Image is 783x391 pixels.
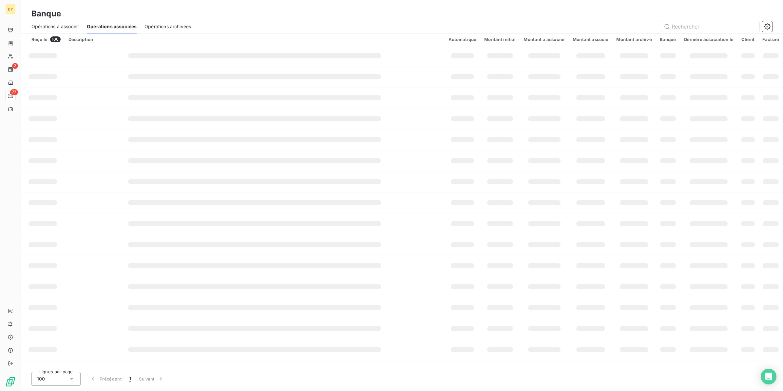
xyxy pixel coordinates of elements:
div: Description [68,37,441,42]
span: 77 [10,89,18,95]
input: Rechercher [661,21,759,32]
h3: Banque [31,8,61,20]
div: Montant initial [484,37,516,42]
span: 2 [12,63,18,69]
div: Dernière association le [684,37,734,42]
div: DY [5,4,16,14]
span: Opérations à associer [31,23,79,30]
div: Montant archivé [616,37,652,42]
div: Facture [762,37,779,42]
button: Suivant [135,372,168,386]
span: 100 [50,36,60,42]
div: Montant associé [573,37,608,42]
span: 1 [129,376,131,382]
img: Logo LeanPay [5,377,16,387]
div: Banque [660,37,676,42]
div: Automatique [449,37,477,42]
div: Montant à associer [524,37,565,42]
button: 1 [125,372,135,386]
div: Open Intercom Messenger [761,369,776,384]
span: Opérations archivées [144,23,191,30]
div: Client [741,37,754,42]
span: 100 [37,376,45,382]
button: Précédent [86,372,125,386]
div: Reçu le [31,36,61,42]
span: Opérations associées [87,23,137,30]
